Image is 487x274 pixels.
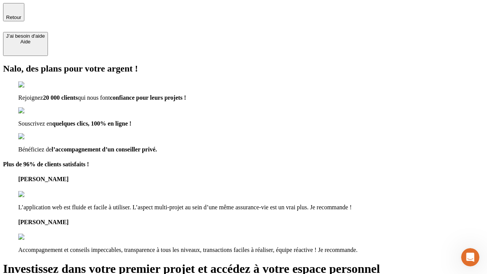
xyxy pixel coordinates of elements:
h4: [PERSON_NAME] [18,219,484,226]
h4: [PERSON_NAME] [18,176,484,183]
span: l’accompagnement d’un conseiller privé. [52,146,157,153]
img: reviews stars [18,191,56,198]
img: checkmark [18,107,51,114]
img: checkmark [18,133,51,140]
img: checkmark [18,81,51,88]
div: Aide [6,39,45,45]
button: J’ai besoin d'aideAide [3,32,48,56]
button: Retour [3,3,24,21]
h2: Nalo, des plans pour votre argent ! [3,64,484,74]
span: Rejoignez [18,94,43,101]
span: qui nous font [78,94,110,101]
span: Retour [6,14,21,20]
span: quelques clics, 100% en ligne ! [52,120,131,127]
span: 20 000 clients [43,94,78,101]
p: L’application web est fluide et facile à utiliser. L’aspect multi-projet au sein d’une même assur... [18,204,484,211]
span: Bénéficiez de [18,146,52,153]
span: Souscrivez en [18,120,52,127]
img: reviews stars [18,234,56,241]
span: confiance pour leurs projets ! [110,94,186,101]
h4: Plus de 96% de clients satisfaits ! [3,161,484,168]
iframe: Intercom live chat [461,248,479,266]
p: Accompagnement et conseils impeccables, transparence à tous les niveaux, transactions faciles à r... [18,247,484,253]
div: J’ai besoin d'aide [6,33,45,39]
